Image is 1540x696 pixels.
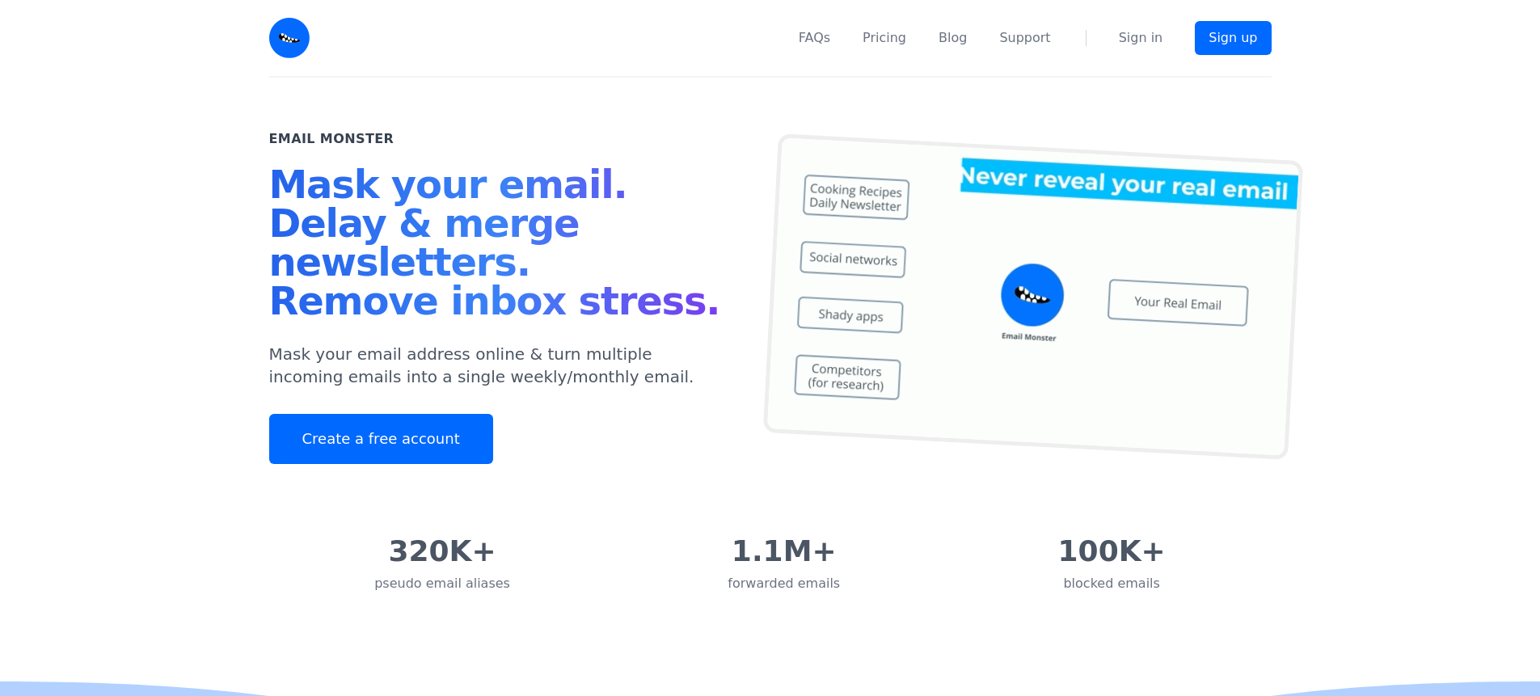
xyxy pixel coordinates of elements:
div: blocked emails [1058,574,1166,593]
h2: Email Monster [269,129,394,149]
a: FAQs [799,28,830,48]
div: forwarded emails [728,574,840,593]
div: 1.1M+ [728,535,840,567]
div: 320K+ [374,535,510,567]
div: 100K+ [1058,535,1166,567]
a: Sign up [1195,21,1271,55]
a: Sign in [1119,28,1163,48]
div: pseudo email aliases [374,574,510,593]
img: temp mail, free temporary mail, Temporary Email [762,133,1302,460]
img: Email Monster [269,18,310,58]
a: Support [999,28,1050,48]
h1: Mask your email. Delay & merge newsletters. Remove inbox stress. [269,165,732,327]
p: Mask your email address online & turn multiple incoming emails into a single weekly/monthly email. [269,343,732,388]
a: Pricing [863,28,906,48]
a: Create a free account [269,414,493,464]
a: Blog [939,28,967,48]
